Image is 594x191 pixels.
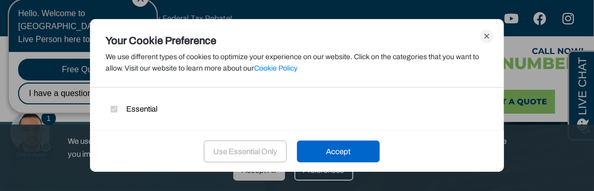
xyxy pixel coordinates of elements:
a: Cookie Policy [254,64,298,72]
div: Close Chat [127,1,143,18]
span: 1 [41,125,46,133]
div: Free Quote [13,70,142,91]
div: Accept [297,141,380,162]
a: Close Chat [132,6,139,13]
div: Other [100,93,142,115]
div: We use different types of cookies to optimize your experience on our website. Click on the catego... [106,51,488,74]
div: Use Essential Only [204,141,287,162]
div: Your Cookie Preference [106,35,488,46]
div: Online Agent [5,162,47,170]
div: Need help? Chat with us now! [5,122,47,163]
span: Essential [126,103,157,115]
div: I have a question [13,93,98,115]
input: Essential [111,105,117,112]
div: Hello. Welcome to [GEOGRAPHIC_DATA]! I am a Live Person here to help. [13,18,142,57]
span: Opens a chat window [25,8,83,21]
